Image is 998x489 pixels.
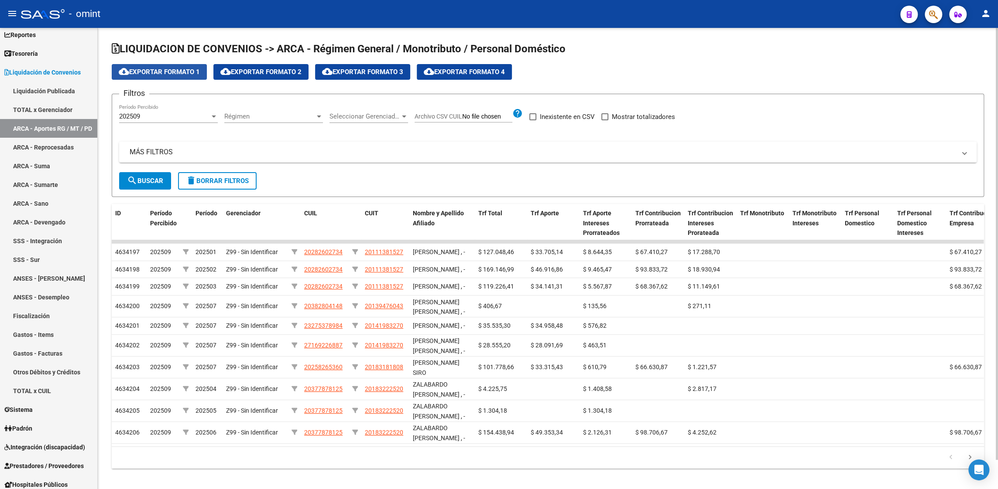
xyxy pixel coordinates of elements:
[478,385,507,392] span: $ 4.225,75
[365,210,378,217] span: CUIT
[365,283,403,290] span: 20111381527
[688,248,720,255] span: $ 17.288,70
[220,68,302,76] span: Exportar Formato 2
[688,385,717,392] span: $ 2.817,17
[4,30,36,40] span: Reportes
[147,204,179,242] datatable-header-cell: Período Percibido
[635,248,668,255] span: $ 67.410,27
[740,210,784,217] span: Trf Monotributo
[415,113,462,120] span: Archivo CSV CUIL
[478,248,514,255] span: $ 127.048,46
[950,429,982,436] span: $ 98.706,67
[119,66,129,77] mat-icon: cloud_download
[531,210,559,217] span: Trf Aporte
[4,424,32,433] span: Padrón
[150,407,171,414] span: 202509
[531,248,563,255] span: $ 33.705,14
[4,49,38,58] span: Tesorería
[226,248,278,255] span: Z99 - Sin Identificar
[531,283,563,290] span: $ 34.141,31
[635,363,668,370] span: $ 66.630,87
[962,453,978,462] a: go to next page
[115,283,140,290] span: 4634199
[583,322,607,329] span: $ 576,82
[365,322,403,329] span: 20141983270
[150,302,171,309] span: 202509
[688,363,717,370] span: $ 1.221,57
[583,248,612,255] span: $ 8.644,35
[897,210,932,237] span: Trf Personal Domestico Intereses
[112,43,566,55] span: LIQUIDACION DE CONVENIOS -> ARCA - Régimen General / Monotributo / Personal Doméstico
[531,363,563,370] span: $ 33.315,43
[365,302,403,309] span: 20139476043
[7,8,17,19] mat-icon: menu
[186,177,249,185] span: Borrar Filtros
[223,204,288,242] datatable-header-cell: Gerenciador
[413,248,465,255] span: [PERSON_NAME] , -
[119,87,149,99] h3: Filtros
[195,248,216,255] span: 202501
[119,112,140,120] span: 202509
[527,204,580,242] datatable-header-cell: Trf Aporte
[304,302,343,309] span: 20382804148
[462,113,512,121] input: Archivo CSV CUIL
[409,204,475,242] datatable-header-cell: Nombre y Apellido Afiliado
[226,322,278,329] span: Z99 - Sin Identificar
[119,142,977,163] mat-expansion-panel-header: MÁS FILTROS
[950,363,982,370] span: $ 66.630,87
[632,204,684,242] datatable-header-cell: Trf Contribucion Prorrateada
[192,204,223,242] datatable-header-cell: Período
[413,424,465,441] span: ZALABARDO [PERSON_NAME] , -
[304,385,343,392] span: 20377878125
[413,403,465,420] span: ZALABARDO [PERSON_NAME] , -
[583,342,607,349] span: $ 463,51
[413,299,465,316] span: [PERSON_NAME] [PERSON_NAME] , -
[195,363,216,370] span: 202507
[226,302,278,309] span: Z99 - Sin Identificar
[841,204,894,242] datatable-header-cell: Trf Personal Domestico
[127,177,163,185] span: Buscar
[424,68,505,76] span: Exportar Formato 4
[220,66,231,77] mat-icon: cloud_download
[115,322,140,329] span: 4634201
[150,322,171,329] span: 202509
[365,342,403,349] span: 20141983270
[894,204,946,242] datatable-header-cell: Trf Personal Domestico Intereses
[968,459,989,480] div: Open Intercom Messenger
[4,442,85,452] span: Integración (discapacidad)
[789,204,841,242] datatable-header-cell: Trf Monotributo Intereses
[195,385,216,392] span: 202504
[413,322,465,329] span: [PERSON_NAME] , -
[130,147,956,157] mat-panel-title: MÁS FILTROS
[195,266,216,273] span: 202502
[635,429,668,436] span: $ 98.706,67
[304,266,343,273] span: 20282602734
[688,302,711,309] span: $ 271,11
[195,302,216,309] span: 202507
[981,8,991,19] mat-icon: person
[115,266,140,273] span: 4634198
[424,66,434,77] mat-icon: cloud_download
[195,407,216,414] span: 202505
[531,322,563,329] span: $ 34.958,48
[150,210,177,227] span: Período Percibido
[226,342,278,349] span: Z99 - Sin Identificar
[304,322,343,329] span: 23275378984
[417,64,512,80] button: Exportar Formato 4
[322,68,403,76] span: Exportar Formato 3
[304,363,343,370] span: 20258265360
[531,266,563,273] span: $ 46.916,86
[213,64,309,80] button: Exportar Formato 2
[226,363,278,370] span: Z99 - Sin Identificar
[635,283,668,290] span: $ 68.367,62
[195,322,216,329] span: 202507
[583,385,612,392] span: $ 1.408,58
[226,283,278,290] span: Z99 - Sin Identificar
[531,429,563,436] span: $ 49.353,34
[635,210,681,227] span: Trf Contribucion Prorrateada
[583,266,612,273] span: $ 9.465,47
[224,112,315,120] span: Régimen
[329,112,400,120] span: Seleccionar Gerenciador
[304,429,343,436] span: 20377878125
[315,64,410,80] button: Exportar Formato 3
